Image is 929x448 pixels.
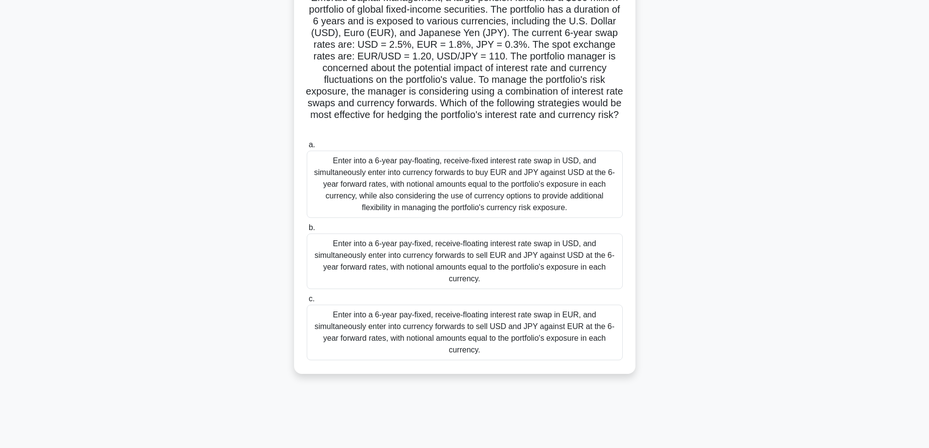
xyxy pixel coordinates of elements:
[307,305,623,360] div: Enter into a 6-year pay-fixed, receive-floating interest rate swap in EUR, and simultaneously ent...
[307,151,623,218] div: Enter into a 6-year pay-floating, receive-fixed interest rate swap in USD, and simultaneously ent...
[309,140,315,149] span: a.
[309,223,315,232] span: b.
[309,294,315,303] span: c.
[307,234,623,289] div: Enter into a 6-year pay-fixed, receive-floating interest rate swap in USD, and simultaneously ent...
